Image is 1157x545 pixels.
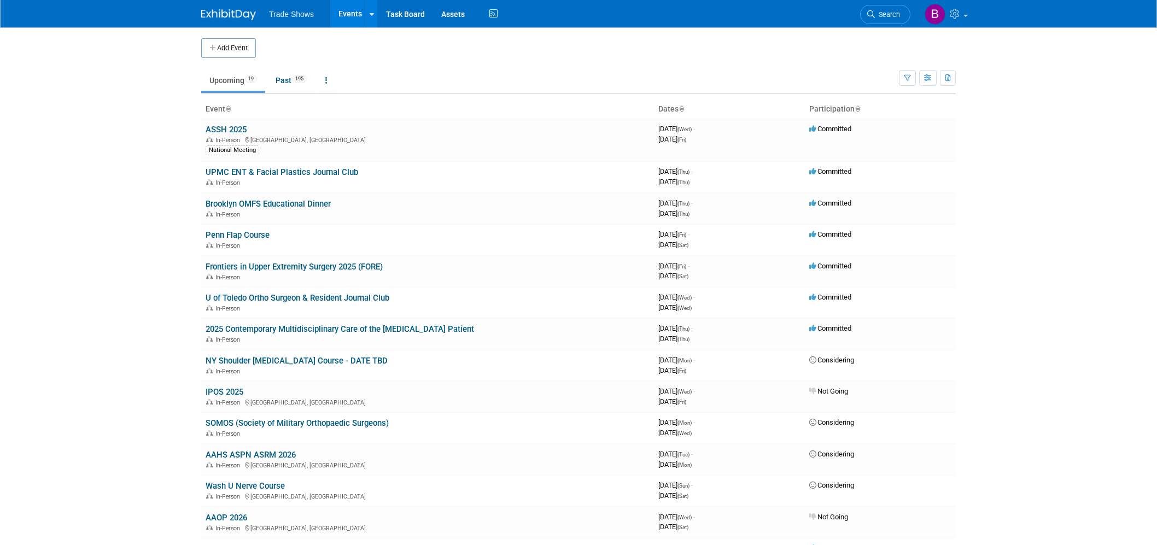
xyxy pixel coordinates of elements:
[658,293,695,301] span: [DATE]
[206,493,213,499] img: In-Person Event
[677,169,689,175] span: (Thu)
[855,104,860,113] a: Sort by Participation Type
[809,387,848,395] span: Not Going
[206,274,213,279] img: In-Person Event
[658,272,688,280] span: [DATE]
[201,70,265,91] a: Upcoming19
[292,75,307,83] span: 195
[809,262,851,270] span: Committed
[658,135,686,143] span: [DATE]
[206,199,331,209] a: Brooklyn OMFS Educational Dinner
[677,430,692,436] span: (Wed)
[693,356,695,364] span: -
[215,430,243,437] span: In-Person
[206,125,247,134] a: ASSH 2025
[691,324,693,332] span: -
[206,293,389,303] a: U of Toledo Ortho Surgeon & Resident Journal Club
[809,125,851,133] span: Committed
[206,523,650,532] div: [GEOGRAPHIC_DATA], [GEOGRAPHIC_DATA]
[658,199,693,207] span: [DATE]
[677,399,686,405] span: (Fri)
[658,303,692,312] span: [DATE]
[658,513,695,521] span: [DATE]
[688,262,689,270] span: -
[677,514,692,520] span: (Wed)
[925,4,945,25] img: Becca Rensi
[679,104,684,113] a: Sort by Start Date
[677,462,692,468] span: (Mon)
[215,137,243,144] span: In-Person
[677,493,688,499] span: (Sat)
[677,389,692,395] span: (Wed)
[658,429,692,437] span: [DATE]
[206,135,650,144] div: [GEOGRAPHIC_DATA], [GEOGRAPHIC_DATA]
[693,418,695,426] span: -
[658,366,686,374] span: [DATE]
[658,125,695,133] span: [DATE]
[206,137,213,142] img: In-Person Event
[677,179,689,185] span: (Thu)
[658,335,689,343] span: [DATE]
[206,336,213,342] img: In-Person Event
[809,293,851,301] span: Committed
[809,481,854,489] span: Considering
[658,397,686,406] span: [DATE]
[201,38,256,58] button: Add Event
[809,324,851,332] span: Committed
[658,178,689,186] span: [DATE]
[691,199,693,207] span: -
[206,167,358,177] a: UPMC ENT & Facial Plastics Journal Club
[206,399,213,405] img: In-Person Event
[215,525,243,532] span: In-Person
[658,209,689,218] span: [DATE]
[809,230,851,238] span: Committed
[677,358,692,364] span: (Mon)
[215,399,243,406] span: In-Person
[677,137,686,143] span: (Fri)
[693,387,695,395] span: -
[206,305,213,310] img: In-Person Event
[206,462,213,467] img: In-Person Event
[658,523,688,531] span: [DATE]
[809,418,854,426] span: Considering
[677,368,686,374] span: (Fri)
[677,452,689,458] span: (Tue)
[215,493,243,500] span: In-Person
[215,274,243,281] span: In-Person
[206,430,213,436] img: In-Person Event
[658,262,689,270] span: [DATE]
[206,356,388,366] a: NY Shoulder [MEDICAL_DATA] Course - DATE TBD
[206,460,650,469] div: [GEOGRAPHIC_DATA], [GEOGRAPHIC_DATA]
[206,418,389,428] a: SOMOS (Society of Military Orthopaedic Surgeons)
[677,483,689,489] span: (Sun)
[693,513,695,521] span: -
[215,179,243,186] span: In-Person
[215,211,243,218] span: In-Person
[860,5,910,24] a: Search
[658,241,688,249] span: [DATE]
[206,179,213,185] img: In-Person Event
[201,9,256,20] img: ExhibitDay
[215,368,243,375] span: In-Person
[215,462,243,469] span: In-Person
[677,305,692,311] span: (Wed)
[658,387,695,395] span: [DATE]
[225,104,231,113] a: Sort by Event Name
[206,450,296,460] a: AAHS ASPN ASRM 2026
[206,324,474,334] a: 2025 Contemporary Multidisciplinary Care of the [MEDICAL_DATA] Patient
[658,418,695,426] span: [DATE]
[658,324,693,332] span: [DATE]
[206,513,247,523] a: AAOP 2026
[206,230,270,240] a: Penn Flap Course
[688,230,689,238] span: -
[658,481,693,489] span: [DATE]
[691,167,693,175] span: -
[206,368,213,373] img: In-Person Event
[677,126,692,132] span: (Wed)
[677,273,688,279] span: (Sat)
[658,356,695,364] span: [DATE]
[677,201,689,207] span: (Thu)
[677,295,692,301] span: (Wed)
[677,232,686,238] span: (Fri)
[267,70,315,91] a: Past195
